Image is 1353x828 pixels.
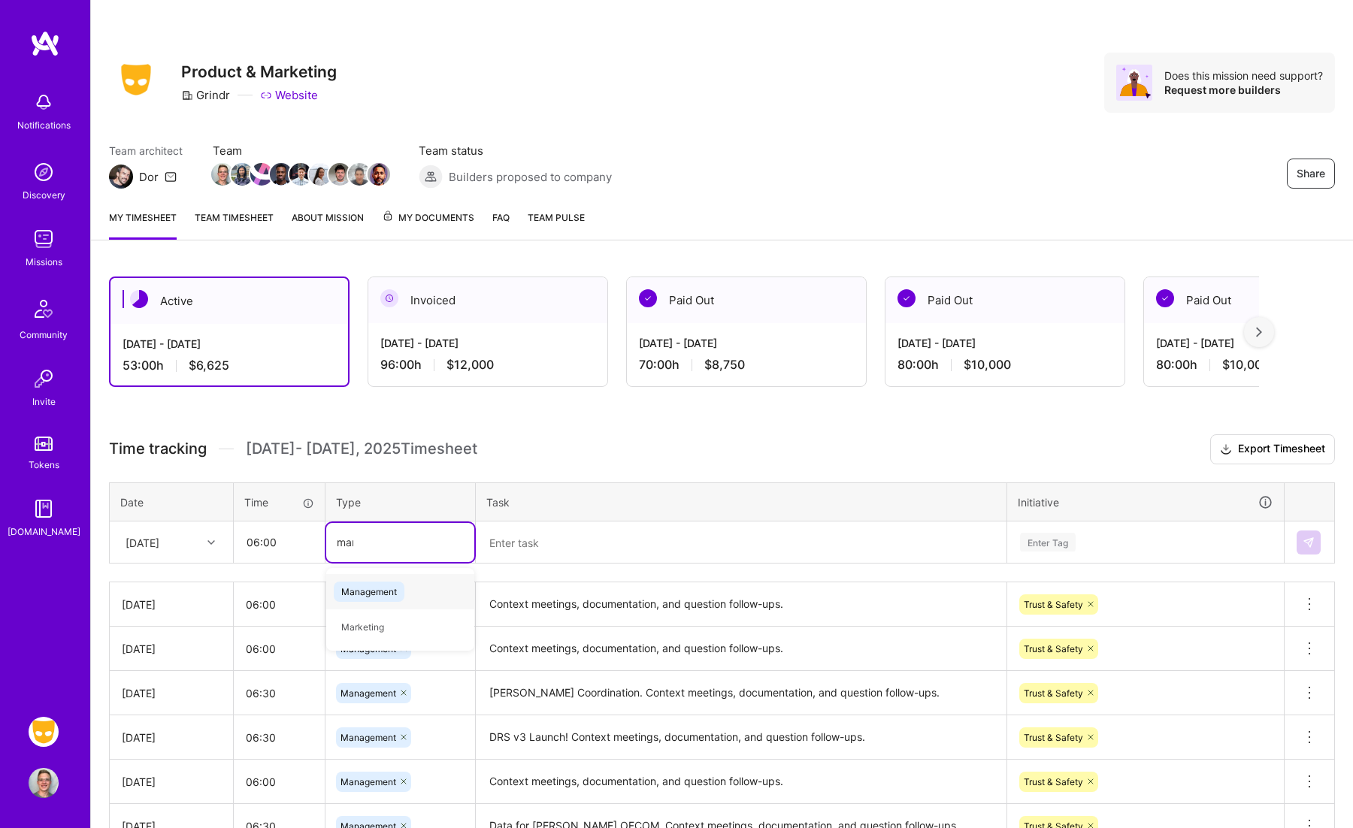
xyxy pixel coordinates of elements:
[109,440,207,458] span: Time tracking
[122,730,221,745] div: [DATE]
[25,768,62,798] a: User Avatar
[704,357,745,373] span: $8,750
[235,522,324,562] input: HH:MM
[382,210,474,240] a: My Documents
[270,163,292,186] img: Team Member Avatar
[29,768,59,798] img: User Avatar
[1018,494,1273,511] div: Initiative
[30,30,60,57] img: logo
[234,585,325,624] input: HH:MM
[289,163,312,186] img: Team Member Avatar
[419,143,612,159] span: Team status
[231,163,253,186] img: Team Member Avatar
[181,87,230,103] div: Grindr
[1220,442,1232,458] i: icon Download
[1164,83,1323,97] div: Request more builders
[110,278,348,324] div: Active
[350,162,369,187] a: Team Member Avatar
[109,165,133,189] img: Team Architect
[627,277,866,323] div: Paid Out
[126,534,159,550] div: [DATE]
[330,162,350,187] a: Team Member Avatar
[109,210,177,240] a: My timesheet
[234,629,325,669] input: HH:MM
[380,335,595,351] div: [DATE] - [DATE]
[1303,536,1315,548] img: Submit
[130,290,148,308] img: Active
[1024,643,1083,654] span: Trust & Safety
[213,143,389,159] span: Team
[368,163,390,186] img: Team Member Avatar
[897,357,1112,373] div: 80:00 h
[234,673,325,713] input: HH:MM
[1164,68,1323,83] div: Does this mission need support?
[1156,289,1174,307] img: Paid Out
[29,157,59,187] img: discovery
[477,761,1005,802] textarea: Context meetings, documentation, and question follow-ups.
[123,358,336,373] div: 53:00 h
[181,89,193,101] i: icon CompanyGray
[213,162,232,187] a: Team Member Avatar
[25,717,62,747] a: Grindr: Product & Marketing
[1287,159,1335,189] button: Share
[246,440,477,458] span: [DATE] - [DATE] , 2025 Timesheet
[109,143,183,159] span: Team architect
[252,162,271,187] a: Team Member Avatar
[325,482,476,521] th: Type
[1222,357,1270,373] span: $10,000
[122,597,221,612] div: [DATE]
[122,774,221,790] div: [DATE]
[341,643,396,654] span: Management
[964,357,1011,373] span: $10,000
[477,717,1005,758] textarea: DRS v3 Launch! Context meetings, documentation, and question follow-ups.
[382,210,474,226] span: My Documents
[341,687,396,699] span: Management
[341,732,396,743] span: Management
[29,87,59,117] img: bell
[195,210,274,240] a: Team timesheet
[292,210,364,240] a: About Mission
[23,187,65,203] div: Discovery
[232,162,252,187] a: Team Member Avatar
[207,539,215,546] i: icon Chevron
[477,584,1005,625] textarea: Context meetings, documentation, and question follow-ups.
[310,162,330,187] a: Team Member Avatar
[449,169,612,185] span: Builders proposed to company
[476,482,1007,521] th: Task
[639,357,854,373] div: 70:00 h
[334,582,404,602] span: Management
[477,672,1005,714] textarea: [PERSON_NAME] Coordination. Context meetings, documentation, and question follow-ups.
[234,718,325,757] input: HH:MM
[1024,599,1083,610] span: Trust & Safety
[477,628,1005,669] textarea: Context meetings, documentation, and question follow-ups.
[1024,687,1083,699] span: Trust & Safety
[32,394,56,409] div: Invite
[110,482,234,521] th: Date
[291,162,310,187] a: Team Member Avatar
[123,336,336,352] div: [DATE] - [DATE]
[1116,65,1152,101] img: Avatar
[1020,530,1076,554] div: Enter Tag
[328,163,351,186] img: Team Member Avatar
[369,162,389,187] a: Team Member Avatar
[309,163,331,186] img: Team Member Avatar
[29,364,59,394] img: Invite
[1024,776,1083,787] span: Trust & Safety
[348,163,371,186] img: Team Member Avatar
[1024,732,1083,743] span: Trust & Safety
[639,335,854,351] div: [DATE] - [DATE]
[419,165,443,189] img: Builders proposed to company
[1256,327,1262,337] img: right
[29,717,59,747] img: Grindr: Product & Marketing
[211,163,234,186] img: Team Member Avatar
[17,117,71,133] div: Notifications
[341,776,396,787] span: Management
[1297,166,1325,181] span: Share
[29,224,59,254] img: teamwork
[29,494,59,524] img: guide book
[446,357,494,373] span: $12,000
[250,163,273,186] img: Team Member Avatar
[26,254,62,270] div: Missions
[271,162,291,187] a: Team Member Avatar
[380,357,595,373] div: 96:00 h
